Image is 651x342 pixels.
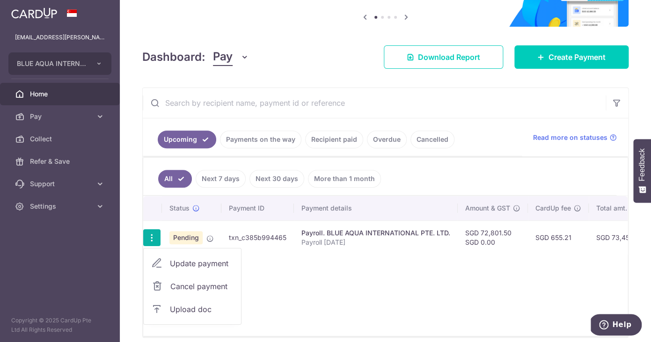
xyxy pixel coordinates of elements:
span: Settings [30,202,92,211]
a: Recipient paid [305,131,363,148]
a: Cancelled [410,131,454,148]
img: CardUp [11,7,57,19]
span: Collect [30,134,92,144]
a: Overdue [367,131,407,148]
a: Upcoming [158,131,216,148]
ul: Pay [143,248,241,325]
span: Download Report [418,51,480,63]
th: Payment details [294,196,458,220]
a: More than 1 month [308,170,381,188]
span: Create Payment [549,51,606,63]
td: SGD 655.21 [528,220,589,255]
span: Pending [169,231,203,244]
span: CardUp fee [535,204,571,213]
a: Next 30 days [249,170,304,188]
p: [EMAIL_ADDRESS][PERSON_NAME][DOMAIN_NAME] [15,33,105,42]
span: Pay [213,48,233,66]
td: SGD 73,456.71 [589,220,650,255]
iframe: Opens a widget where you can find more information [591,314,642,337]
span: Home [30,89,92,99]
span: Refer & Save [30,157,92,166]
span: Total amt. [596,204,627,213]
td: txn_c385b994465 [221,220,294,255]
h4: Dashboard: [142,49,205,65]
a: Read more on statuses [533,133,617,142]
button: Feedback - Show survey [633,139,651,203]
th: Payment ID [221,196,294,220]
input: Search by recipient name, payment id or reference [143,88,606,118]
span: Feedback [638,148,646,181]
a: Download Report [384,45,503,69]
a: Create Payment [514,45,629,69]
td: SGD 72,801.50 SGD 0.00 [458,220,528,255]
button: Pay [213,48,249,66]
button: BLUE AQUA INTERNATIONAL PTE. LTD. [8,52,111,75]
a: All [158,170,192,188]
span: Pay [30,112,92,121]
span: BLUE AQUA INTERNATIONAL PTE. LTD. [17,59,86,68]
span: Read more on statuses [533,133,607,142]
p: Payroll [DATE] [301,238,450,247]
a: Next 7 days [196,170,246,188]
a: Payments on the way [220,131,301,148]
div: Payroll. BLUE AQUA INTERNATIONAL PTE. LTD. [301,228,450,238]
span: Status [169,204,190,213]
span: Amount & GST [465,204,510,213]
span: Support [30,179,92,189]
